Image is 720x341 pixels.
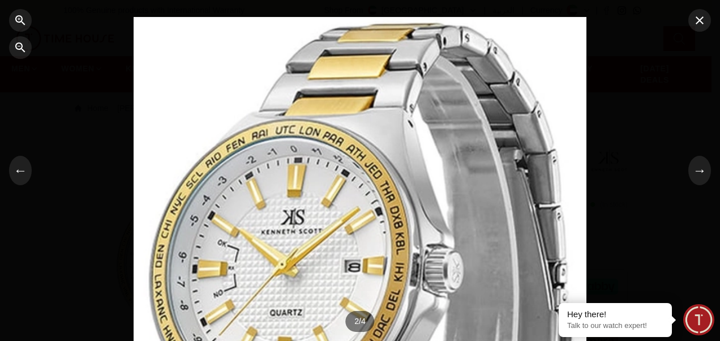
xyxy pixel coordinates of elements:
button: → [688,156,711,185]
button: ← [9,156,32,185]
div: 2 / 4 [345,311,374,332]
div: Hey there! [567,309,663,320]
p: Talk to our watch expert! [567,321,663,331]
div: Chat Widget [683,304,714,335]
